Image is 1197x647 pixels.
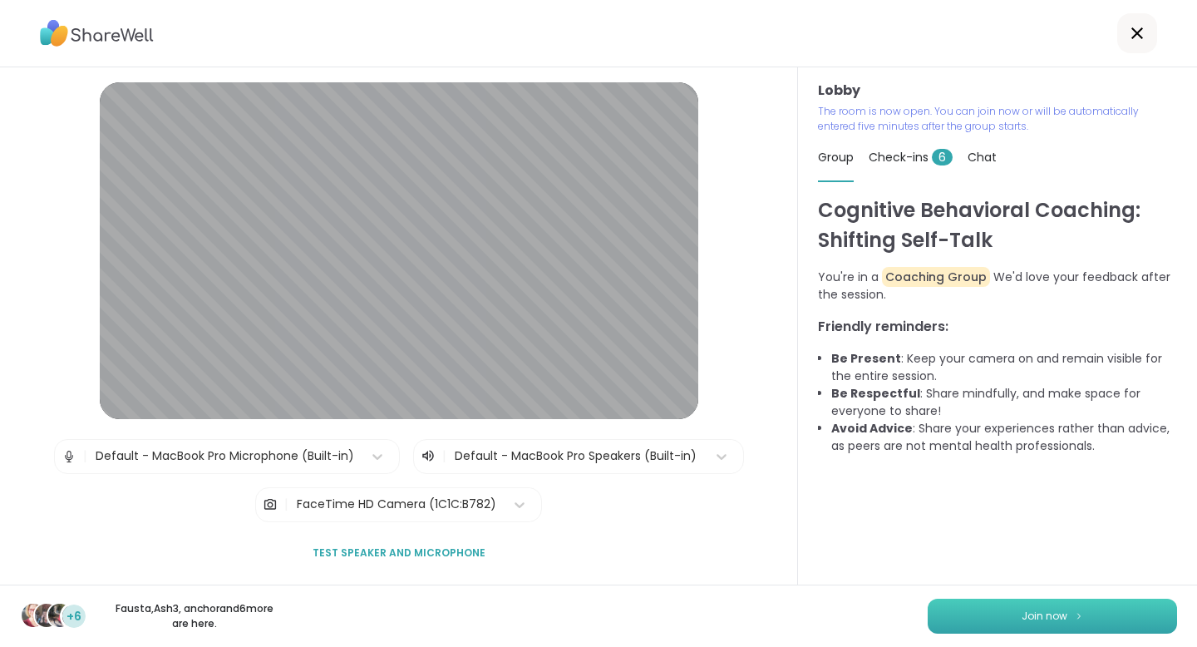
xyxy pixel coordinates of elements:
li: : Share your experiences rather than advice, as peers are not mental health professionals. [831,420,1177,455]
span: | [442,447,446,467]
p: Fausta , Ash3 , anchor and 6 more are here. [101,601,288,631]
span: Test speaker and microphone [313,546,485,561]
h3: Lobby [818,81,1177,101]
img: anchor [48,604,71,627]
img: Fausta [22,604,45,627]
span: Check-ins [869,149,953,165]
img: ShareWell Logomark [1074,611,1084,620]
img: Camera [263,488,278,521]
button: Join now [928,599,1177,634]
span: | [83,440,87,473]
b: Avoid Advice [831,420,913,437]
p: You're in a We'd love your feedback after the session. [818,269,1177,304]
span: Join now [1022,609,1067,624]
span: | [284,488,288,521]
span: Group [818,149,854,165]
span: Chat [968,149,997,165]
img: ShareWell Logo [40,14,154,52]
img: Microphone [62,440,76,473]
li: : Share mindfully, and make space for everyone to share! [831,385,1177,420]
p: The room is now open. You can join now or will be automatically entered five minutes after the gr... [818,104,1177,134]
b: Be Present [831,350,901,367]
b: Be Respectful [831,385,920,402]
span: Coaching Group [882,267,990,287]
div: FaceTime HD Camera (1C1C:B782) [297,496,496,513]
span: 6 [932,149,953,165]
span: +6 [66,608,81,625]
div: Default - MacBook Pro Microphone (Built-in) [96,447,354,465]
h1: Cognitive Behavioral Coaching: Shifting Self-Talk [818,195,1177,255]
li: : Keep your camera on and remain visible for the entire session. [831,350,1177,385]
h3: Friendly reminders: [818,317,1177,337]
button: Test speaker and microphone [306,536,492,570]
img: Ash3 [35,604,58,627]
